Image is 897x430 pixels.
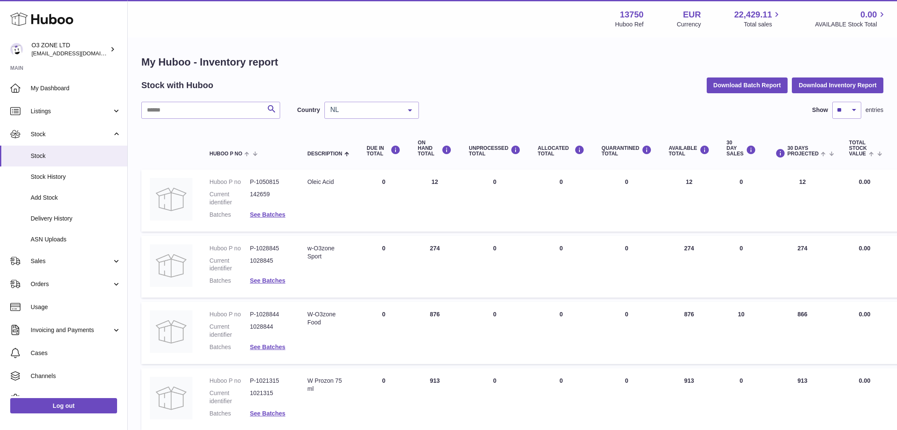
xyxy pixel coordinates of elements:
[615,20,644,29] div: Huboo Ref
[409,236,460,298] td: 274
[150,310,192,353] img: product image
[860,9,877,20] span: 0.00
[744,20,782,29] span: Total sales
[31,194,121,202] span: Add Stock
[859,245,870,252] span: 0.00
[31,349,121,357] span: Cases
[250,277,285,284] a: See Batches
[620,9,644,20] strong: 13750
[307,244,350,261] div: w-O3zone Sport
[358,169,409,232] td: 0
[209,323,250,339] dt: Current identifier
[209,310,250,318] dt: Huboo P no
[250,257,290,273] dd: 1028845
[32,50,125,57] span: [EMAIL_ADDRESS][DOMAIN_NAME]
[31,84,121,92] span: My Dashboard
[31,173,121,181] span: Stock History
[209,257,250,273] dt: Current identifier
[31,130,112,138] span: Stock
[727,140,756,157] div: 30 DAY SALES
[815,20,887,29] span: AVAILABLE Stock Total
[31,107,112,115] span: Listings
[460,236,529,298] td: 0
[307,178,350,186] div: Oleic Acid
[529,169,593,232] td: 0
[31,257,112,265] span: Sales
[460,302,529,364] td: 0
[625,377,628,384] span: 0
[358,302,409,364] td: 0
[788,146,819,157] span: 30 DAYS PROJECTED
[209,178,250,186] dt: Huboo P no
[31,215,121,223] span: Delivery History
[660,302,718,364] td: 876
[250,244,290,252] dd: P-1028845
[602,145,652,157] div: QUARANTINED Total
[209,410,250,418] dt: Batches
[718,169,765,232] td: 0
[660,236,718,298] td: 274
[529,302,593,364] td: 0
[812,106,828,114] label: Show
[358,236,409,298] td: 0
[209,343,250,351] dt: Batches
[707,77,788,93] button: Download Batch Report
[625,245,628,252] span: 0
[250,178,290,186] dd: P-1050815
[538,145,585,157] div: ALLOCATED Total
[250,190,290,206] dd: 142659
[250,389,290,405] dd: 1021315
[328,106,401,114] span: NL
[625,178,628,185] span: 0
[150,244,192,287] img: product image
[209,377,250,385] dt: Huboo P no
[625,311,628,318] span: 0
[250,211,285,218] a: See Batches
[469,145,521,157] div: UNPROCESSED Total
[31,152,121,160] span: Stock
[859,178,870,185] span: 0.00
[418,140,452,157] div: ON HAND Total
[859,377,870,384] span: 0.00
[209,211,250,219] dt: Batches
[734,9,772,20] span: 22,429.11
[765,236,841,298] td: 274
[792,77,883,93] button: Download Inventory Report
[297,106,320,114] label: Country
[31,395,121,403] span: Settings
[150,377,192,419] img: product image
[367,145,401,157] div: DUE IN TOTAL
[859,311,870,318] span: 0.00
[529,236,593,298] td: 0
[209,190,250,206] dt: Current identifier
[250,310,290,318] dd: P-1028844
[250,344,285,350] a: See Batches
[250,323,290,339] dd: 1028844
[849,140,867,157] span: Total stock value
[307,151,342,157] span: Description
[409,302,460,364] td: 876
[31,303,121,311] span: Usage
[250,410,285,417] a: See Batches
[307,377,350,393] div: W Prozon 75 ml
[141,80,213,91] h2: Stock with Huboo
[141,55,883,69] h1: My Huboo - Inventory report
[718,236,765,298] td: 0
[209,277,250,285] dt: Batches
[734,9,782,29] a: 22,429.11 Total sales
[765,302,841,364] td: 866
[677,20,701,29] div: Currency
[765,169,841,232] td: 12
[10,398,117,413] a: Log out
[31,372,121,380] span: Channels
[209,389,250,405] dt: Current identifier
[409,169,460,232] td: 12
[209,244,250,252] dt: Huboo P no
[718,302,765,364] td: 10
[31,235,121,244] span: ASN Uploads
[209,151,242,157] span: Huboo P no
[10,43,23,56] img: hello@o3zoneltd.co.uk
[150,178,192,221] img: product image
[660,169,718,232] td: 12
[865,106,883,114] span: entries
